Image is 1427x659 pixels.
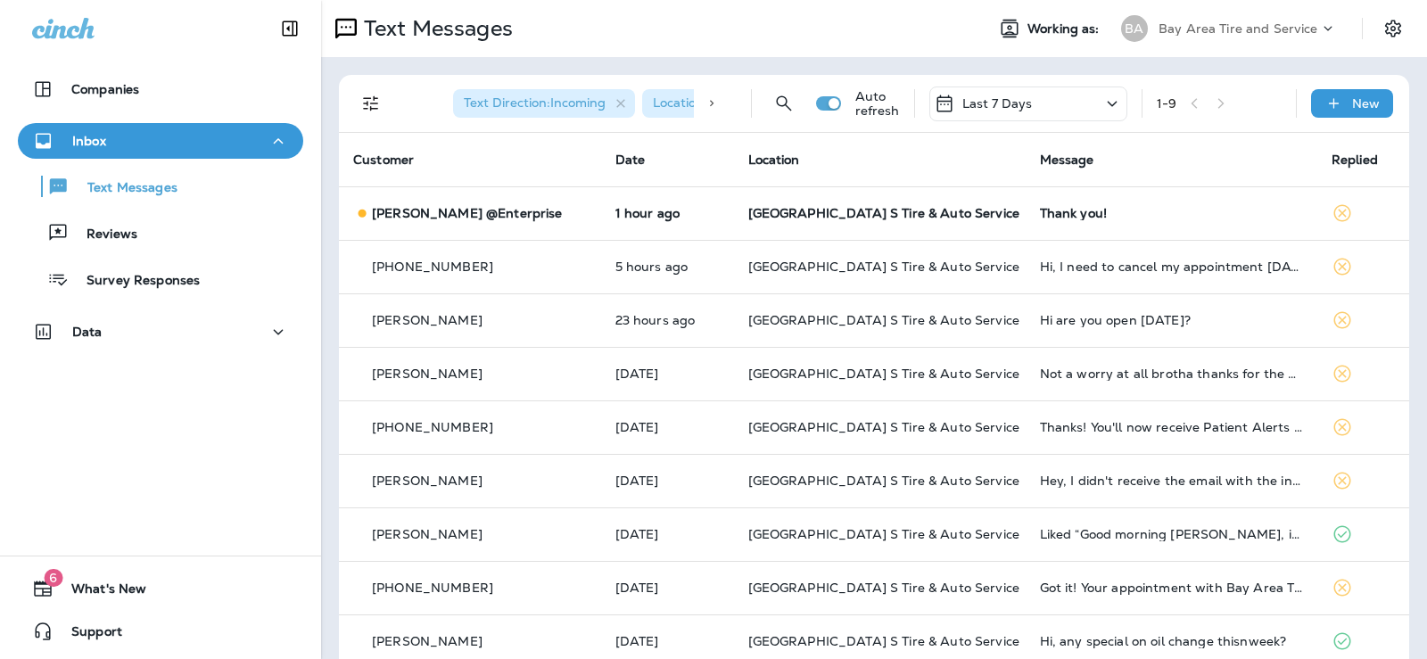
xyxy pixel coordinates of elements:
button: Inbox [18,123,303,159]
p: Sep 2, 2025 08:42 AM [615,581,720,595]
button: Filters [353,86,389,121]
span: [GEOGRAPHIC_DATA] S Tire & Auto Service [748,473,1019,489]
p: Sep 5, 2025 09:49 AM [615,420,720,434]
button: 6What's New [18,571,303,606]
button: Data [18,314,303,350]
p: [PHONE_NUMBER] [372,420,493,434]
p: Sep 7, 2025 01:22 PM [615,313,720,327]
span: [GEOGRAPHIC_DATA] S Tire & Auto Service [748,312,1019,328]
p: New [1352,96,1380,111]
p: [PHONE_NUMBER] [372,581,493,595]
p: Data [72,325,103,339]
span: What's New [54,581,146,603]
span: Message [1040,152,1094,168]
span: [GEOGRAPHIC_DATA] S Tire & Auto Service [748,526,1019,542]
button: Text Messages [18,168,303,205]
p: [PERSON_NAME] [372,527,483,541]
span: [GEOGRAPHIC_DATA] S Tire & Auto Service [748,259,1019,275]
p: Auto refresh [855,89,900,118]
span: [GEOGRAPHIC_DATA] S Tire & Auto Service [748,205,1019,221]
p: Text Messages [357,15,513,42]
p: [PHONE_NUMBER] [372,259,493,274]
div: Got it! Your appointment with Bay Area Tire & Service - Gaithersburg is booked for September 2nd,... [1040,581,1303,595]
div: 1 - 9 [1157,96,1176,111]
button: Settings [1377,12,1409,45]
div: Hey, I didn't receive the email with the information [1040,474,1303,488]
p: Reviews [69,227,137,243]
div: Liked “Good morning Jennifer, it's Rick at Bay Area Tire. Just confirming your appointment today ... [1040,527,1303,541]
p: Sep 3, 2025 08:07 AM [615,527,720,541]
span: Support [54,624,122,646]
span: Date [615,152,646,168]
button: Companies [18,71,303,107]
div: Hi, any special on oil change thisnweek? [1040,634,1303,648]
p: Companies [71,82,139,96]
div: Not a worry at all brotha thanks for the heads up! [1040,367,1303,381]
p: Sep 3, 2025 11:12 AM [615,474,720,488]
span: [GEOGRAPHIC_DATA] S Tire & Auto Service [748,419,1019,435]
span: [GEOGRAPHIC_DATA] S Tire & Auto Service [748,366,1019,382]
button: Survey Responses [18,260,303,298]
div: Location:[GEOGRAPHIC_DATA] S Tire & Auto Service [642,89,963,118]
span: Location : [GEOGRAPHIC_DATA] S Tire & Auto Service [653,95,974,111]
button: Search Messages [766,86,802,121]
span: [GEOGRAPHIC_DATA] S Tire & Auto Service [748,633,1019,649]
span: Text Direction : Incoming [464,95,606,111]
p: Sep 6, 2025 03:30 PM [615,367,720,381]
span: Location [748,152,800,168]
p: Text Messages [70,180,177,197]
span: 6 [44,569,62,587]
div: Thank you! [1040,206,1303,220]
p: Last 7 Days [962,96,1033,111]
button: Reviews [18,214,303,251]
div: BA [1121,15,1148,42]
p: [PERSON_NAME] [372,474,483,488]
p: Inbox [72,134,106,148]
button: Collapse Sidebar [265,11,315,46]
p: Sep 1, 2025 10:13 AM [615,634,720,648]
p: [PERSON_NAME] [372,634,483,648]
div: Hi are you open today? [1040,313,1303,327]
p: Sep 8, 2025 11:31 AM [615,206,720,220]
button: Support [18,614,303,649]
span: Working as: [1027,21,1103,37]
p: [PERSON_NAME] @Enterprise [372,206,563,220]
div: Thanks! You'll now receive Patient Alerts from Privia Health. Msg&data rates may apply. Txt HELP ... [1040,420,1303,434]
div: Text Direction:Incoming [453,89,635,118]
p: Survey Responses [69,273,200,290]
div: Hi, I need to cancel my appointment today at 8am for the RAV4 under Mirna Rivas. Sorry for late n... [1040,259,1303,274]
span: Replied [1332,152,1378,168]
p: [PERSON_NAME] [372,367,483,381]
span: Customer [353,152,414,168]
p: [PERSON_NAME] [372,313,483,327]
span: [GEOGRAPHIC_DATA] S Tire & Auto Service [748,580,1019,596]
p: Bay Area Tire and Service [1159,21,1318,36]
p: Sep 8, 2025 07:42 AM [615,259,720,274]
